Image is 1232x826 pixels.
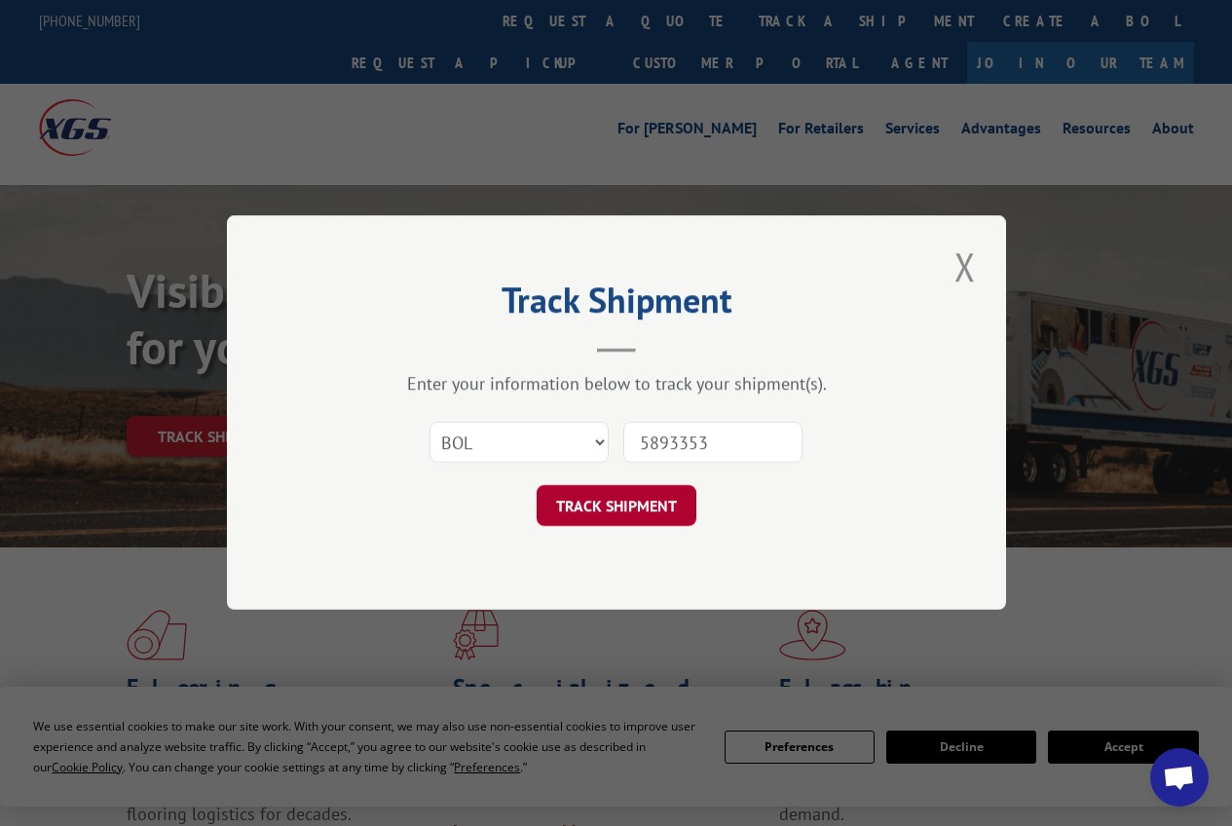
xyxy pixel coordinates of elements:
div: Enter your information below to track your shipment(s). [324,373,909,395]
button: TRACK SHIPMENT [537,486,696,527]
button: Close modal [949,240,982,293]
input: Number(s) [623,423,803,464]
a: Open chat [1150,748,1209,807]
h2: Track Shipment [324,286,909,323]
